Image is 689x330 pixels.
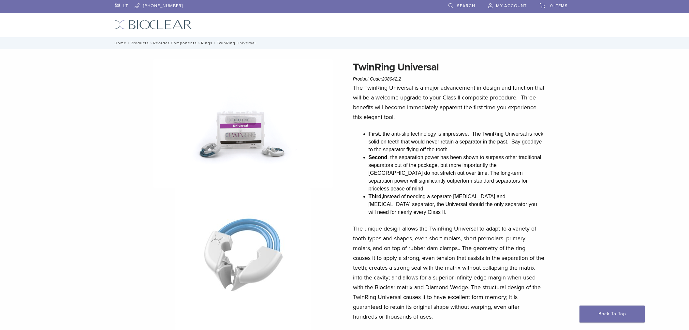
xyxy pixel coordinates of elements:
[369,193,545,216] li: instead of needing a separate [MEDICAL_DATA] and [MEDICAL_DATA] separator, the Universal should t...
[369,130,545,154] li: , the anti-slip technology is impressive. The TwinRing Universal is rock solid on teeth that woul...
[369,154,545,193] li: , the separation power has been shown to surpass other traditional separators out of the package,...
[213,41,217,45] span: /
[131,41,149,45] a: Products
[115,20,192,29] img: Bioclear
[369,131,380,137] strong: First
[201,41,213,45] a: Rings
[579,306,645,322] a: Back To Top
[175,188,311,323] img: TwinRing Universal - Image 2
[112,41,126,45] a: Home
[126,41,131,45] span: /
[353,224,545,322] p: The unique design allows the TwinRing Universal to adapt to a variety of tooth types and shapes, ...
[353,83,545,122] p: The TwinRing Universal is a major advancement in design and function that will be a welcome upgra...
[149,41,153,45] span: /
[369,194,383,199] strong: Third,
[353,76,401,82] span: Product Code:
[369,155,388,160] strong: Second
[457,3,475,8] span: Search
[153,59,333,188] img: 208042.2
[110,37,579,49] nav: TwinRing Universal
[382,76,401,82] span: 208042.2
[353,59,545,75] h1: TwinRing Universal
[496,3,527,8] span: My Account
[153,41,197,45] a: Reorder Components
[550,3,568,8] span: 0 items
[197,41,201,45] span: /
